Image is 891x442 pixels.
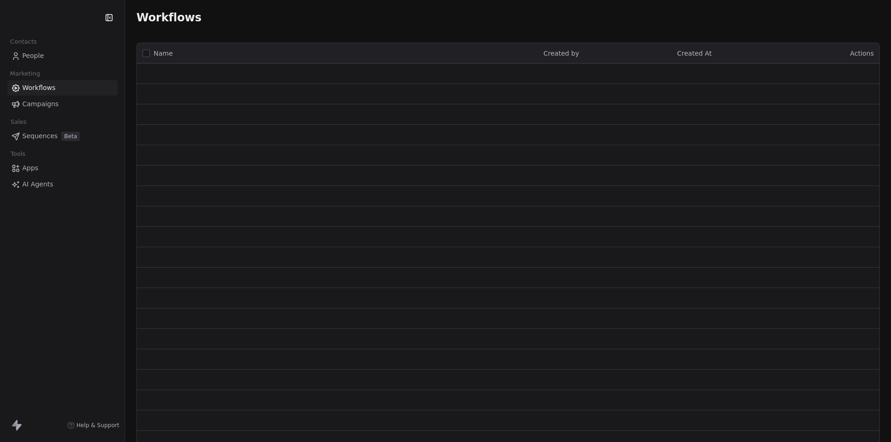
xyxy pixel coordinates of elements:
span: Created At [677,50,712,57]
a: SequencesBeta [7,128,117,144]
span: Sales [6,115,31,129]
span: Beta [61,132,80,141]
span: Campaigns [22,99,58,109]
span: People [22,51,44,61]
a: Help & Support [67,422,119,429]
span: Marketing [6,67,44,81]
a: Apps [7,160,117,176]
span: Workflows [22,83,56,93]
a: People [7,48,117,64]
span: Tools [6,147,29,161]
span: Sequences [22,131,58,141]
span: Apps [22,163,39,173]
span: Help & Support [77,422,119,429]
span: Contacts [6,35,41,49]
span: Name [154,49,173,58]
span: Workflows [136,11,201,24]
a: Campaigns [7,96,117,112]
span: Actions [850,50,874,57]
a: AI Agents [7,177,117,192]
span: Created by [543,50,579,57]
span: AI Agents [22,179,53,189]
a: Workflows [7,80,117,96]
